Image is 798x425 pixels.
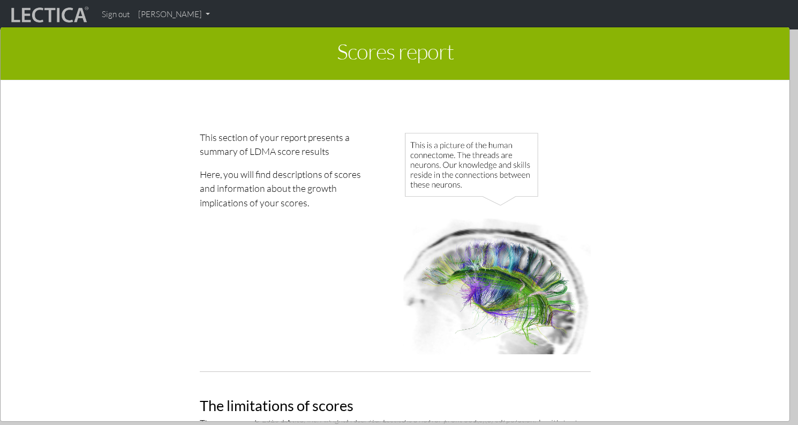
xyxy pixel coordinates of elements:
p: This section of your report presents a summary of LDMA score results [200,130,370,159]
h2: The limitations of scores [200,398,591,414]
h1: Scores report [9,35,781,72]
img: Human connectome [403,130,591,354]
p: Here, you will find descriptions of scores and information about the growth implications of your ... [200,167,370,210]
